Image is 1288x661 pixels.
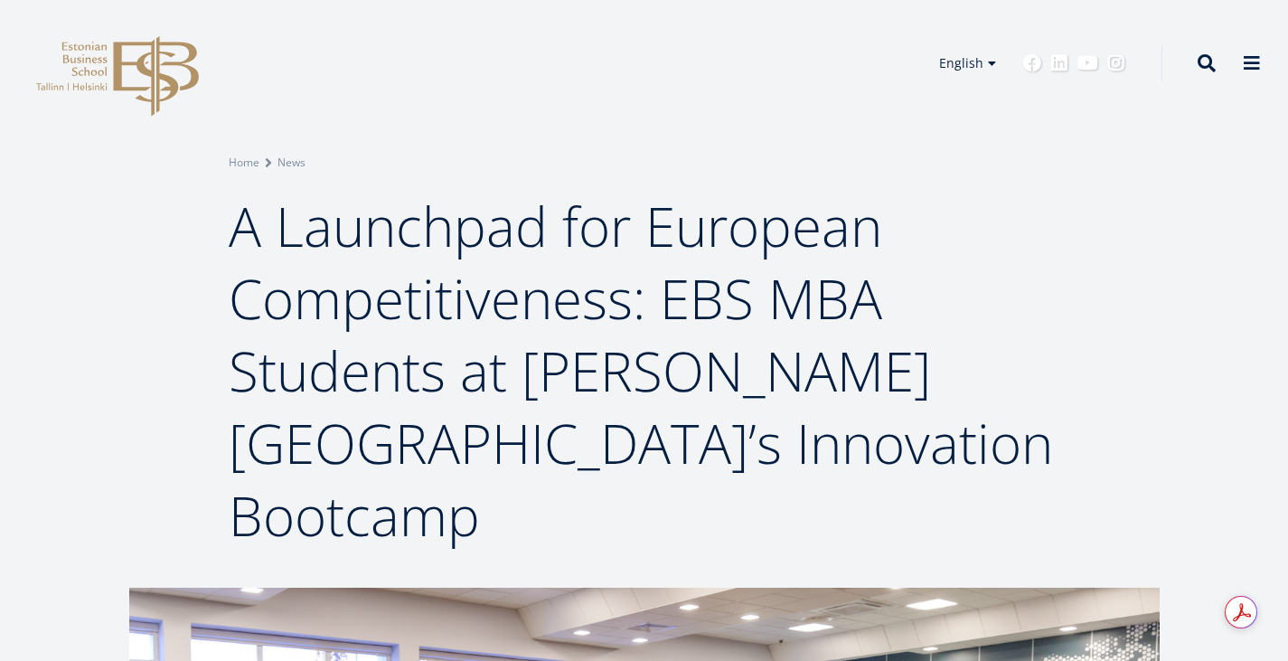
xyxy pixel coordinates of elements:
[1023,54,1041,72] a: Facebook
[1050,54,1068,72] a: Linkedin
[1077,54,1098,72] a: Youtube
[1107,54,1125,72] a: Instagram
[229,189,1053,552] span: A Launchpad for European Competitiveness: EBS MBA Students at [PERSON_NAME][GEOGRAPHIC_DATA]’s In...
[277,154,306,172] a: News
[229,154,259,172] a: Home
